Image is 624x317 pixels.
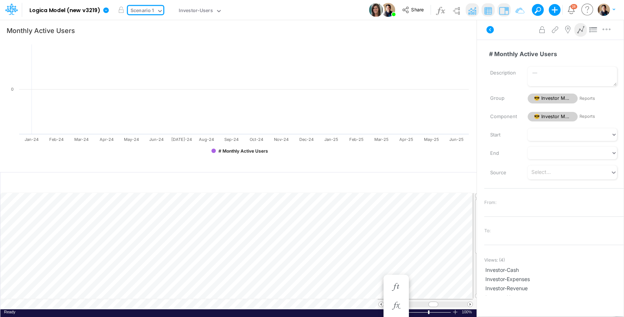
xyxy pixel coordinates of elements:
div: Select... [531,168,551,176]
text: Dec-24 [299,137,314,142]
text: Mar-24 [74,137,89,142]
span: Investor-Users [485,294,623,301]
label: Component [485,110,522,123]
span: 100% [462,309,473,315]
div: Zoom [406,309,452,315]
span: Investor-Cash [485,266,623,274]
text: Feb-24 [49,137,64,142]
text: [DATE]-24 [171,137,192,142]
span: Ready [4,310,15,314]
div: Zoom [428,310,429,314]
span: 😎 Investor Metrics [528,112,578,122]
text: Apr-24 [100,137,114,142]
span: To: [484,227,491,234]
span: Reports [580,95,617,102]
div: In Ready mode [4,309,15,315]
span: Investor-Expenses [485,275,623,283]
text: Jan-24 [25,137,39,142]
div: 28 unread items [572,5,576,8]
input: Type a title here [6,23,398,38]
span: Views: ( 4 ) [484,257,505,263]
a: Notifications [567,6,575,14]
span: Investor-Revenue [485,284,623,292]
text: Jan-25 [324,137,338,142]
span: From: [484,199,496,206]
img: User Image Icon [369,3,383,17]
text: Jun-25 [449,137,464,142]
label: Start [485,129,522,141]
div: Zoom In [452,309,458,315]
text: Feb-25 [349,137,364,142]
div: Investor-Users [179,7,213,15]
label: Source [485,167,522,179]
img: User Image Icon [381,3,395,17]
text: Apr-25 [399,137,413,142]
text: Mar-25 [374,137,389,142]
text: Jun-24 [149,137,164,142]
text: # Monthly Active Users [218,148,268,154]
label: Group [485,92,522,105]
text: May-24 [124,137,139,142]
span: Reports [580,113,617,120]
input: — Node name — [484,47,617,61]
b: Logica Model (new v3219) [29,7,100,14]
text: Aug-24 [199,137,214,142]
span: Share [411,7,424,12]
button: Share [398,4,429,16]
text: Sep-24 [224,137,239,142]
text: Oct-24 [250,137,263,142]
label: End [485,147,522,160]
span: 😎 Investor Metrics [528,94,578,103]
text: 0 [11,87,14,92]
div: Zoom level [462,309,473,315]
input: Type a title here [7,175,317,190]
label: Description [485,67,522,79]
div: Scenario 1 [131,7,154,15]
text: Nov-24 [274,137,289,142]
text: May-25 [424,137,439,142]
